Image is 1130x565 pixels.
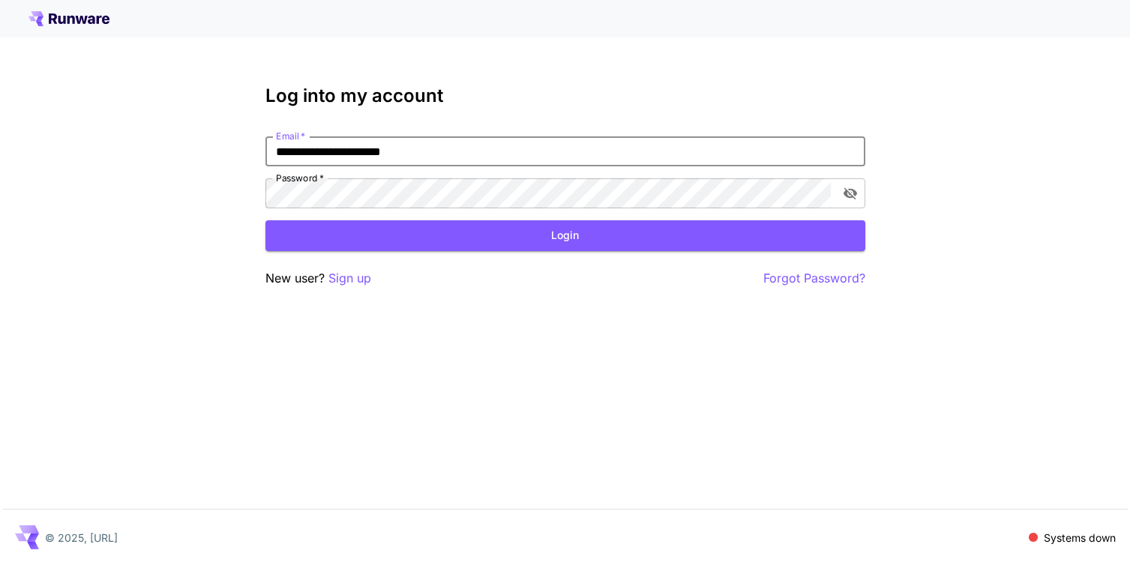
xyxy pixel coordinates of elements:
label: Password [276,172,324,184]
p: New user? [265,269,371,288]
label: Email [276,130,305,142]
button: Login [265,220,865,251]
p: © 2025, [URL] [45,530,118,546]
p: Systems down [1044,530,1116,546]
button: Forgot Password? [763,269,865,288]
h3: Log into my account [265,85,865,106]
button: Sign up [328,269,371,288]
button: toggle password visibility [837,180,864,207]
